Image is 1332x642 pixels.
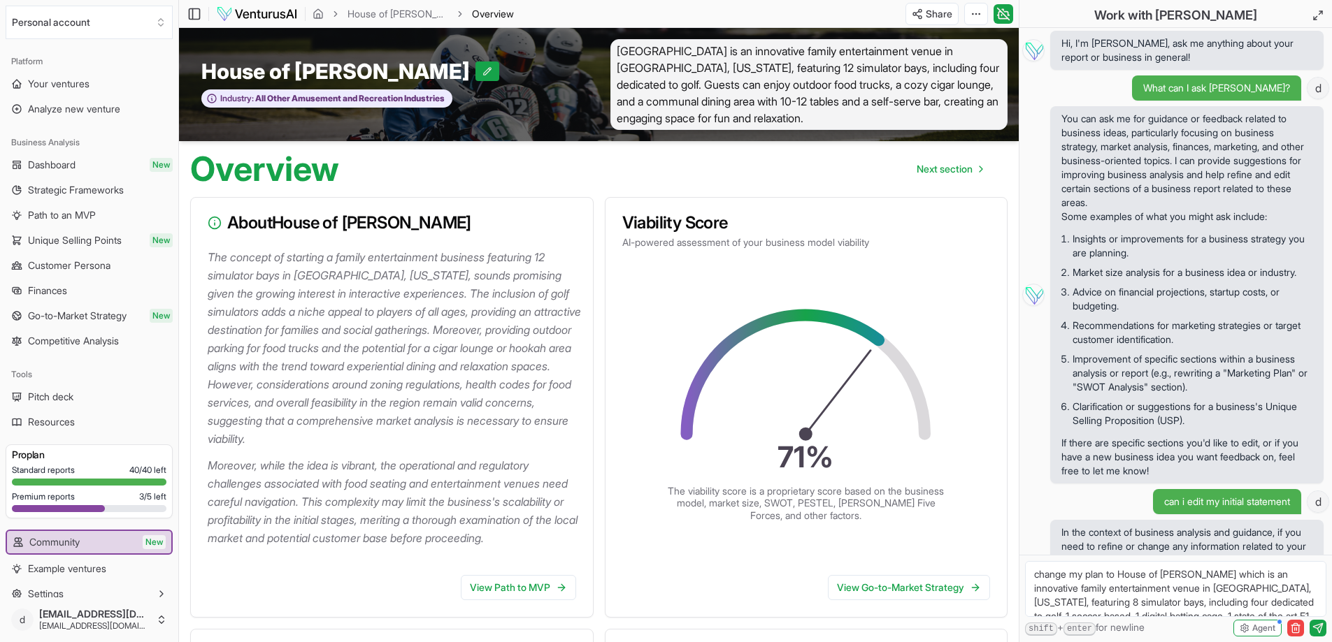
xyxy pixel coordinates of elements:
[150,158,173,172] span: New
[472,7,514,21] span: Overview
[1073,229,1312,263] li: Insights or improvements for a business strategy you are planning.
[666,485,946,522] p: The viability score is a proprietary score based on the business model, market size, SWOT, PESTEL...
[28,562,106,576] span: Example ventures
[11,608,34,631] span: d
[622,235,991,249] p: AI-powered assessment of your business model viability
[28,102,120,116] span: Analyze new venture
[1164,495,1290,509] span: can i edit my initial statement
[1073,349,1312,397] li: Improvement of specific sections within a business analysis or report (e.g., rewriting a "Marketi...
[208,214,576,231] h3: About House of [PERSON_NAME]
[208,248,582,448] p: The concept of starting a family entertainment business featuring 12 simulator bays in [GEOGRAPHI...
[6,583,173,605] button: Settings
[6,50,173,73] div: Platform
[216,6,298,22] img: logo
[6,386,173,408] a: Pitch deck
[6,131,173,154] div: Business Analysis
[1061,436,1312,478] p: If there are specific sections you'd like to edit, or if you have a new business idea you want fe...
[6,363,173,386] div: Tools
[1022,39,1045,61] img: Vera
[828,575,990,600] a: View Go-to-Market Strategy
[139,491,166,502] span: 3 / 5 left
[905,155,994,183] nav: pagination
[28,258,110,272] span: Customer Persona
[6,305,173,327] a: Go-to-Market StrategyNew
[6,411,173,433] a: Resources
[610,39,1008,130] span: [GEOGRAPHIC_DATA] is an innovative family entertainment venue in [GEOGRAPHIC_DATA], [US_STATE], f...
[1061,210,1312,224] p: Some examples of what you might ask include:
[7,531,171,553] a: CommunityNew
[1025,561,1326,617] textarea: change my plan to House of [PERSON_NAME] which is an innovative family entertainment venue in [GE...
[28,587,64,601] span: Settings
[201,89,452,108] button: Industry:All Other Amusement and Recreation Industries
[150,233,173,247] span: New
[1308,491,1329,512] span: d
[1061,36,1312,64] span: Hi, I'm [PERSON_NAME], ask me anything about your report or business in general!
[1025,620,1145,636] span: + for newline
[28,158,76,172] span: Dashboard
[12,448,166,462] h3: Pro plan
[28,390,73,404] span: Pitch deck
[28,208,96,222] span: Path to an MVP
[6,229,173,251] a: Unique Selling PointsNew
[622,214,991,231] h3: Viability Score
[39,608,150,620] span: [EMAIL_ADDRESS][DOMAIN_NAME]
[1022,284,1045,306] img: Vera
[6,254,173,277] a: Customer Persona
[1061,525,1312,623] span: In the context of business analysis and guidance, if you need to refine or change any information...
[129,465,166,476] span: 40 / 40 left
[12,491,75,502] span: Premium reports
[1073,316,1312,349] li: Recommendations for marketing strategies or target customer identification.
[201,59,475,84] span: House of [PERSON_NAME]
[1094,6,1257,25] h2: Work with [PERSON_NAME]
[778,439,834,474] text: 71 %
[29,535,80,549] span: Community
[28,77,89,91] span: Your ventures
[6,154,173,176] a: DashboardNew
[6,73,173,95] a: Your ventures
[348,7,448,21] a: House of [PERSON_NAME]
[917,162,973,176] span: Next section
[28,309,127,323] span: Go-to-Market Strategy
[6,204,173,226] a: Path to an MVP
[6,557,173,580] a: Example ventures
[6,603,173,636] button: d[EMAIL_ADDRESS][DOMAIN_NAME][EMAIL_ADDRESS][DOMAIN_NAME]
[6,330,173,352] a: Competitive Analysis
[1073,263,1312,282] li: Market size analysis for a business idea or industry.
[28,183,124,197] span: Strategic Frameworks
[150,309,173,323] span: New
[208,456,582,547] p: Moreover, while the idea is vibrant, the operational and regulatory challenges associated with fo...
[12,465,75,476] span: Standard reports
[28,334,119,348] span: Competitive Analysis
[1233,620,1282,636] button: Agent
[190,152,339,186] h1: Overview
[1073,282,1312,316] li: Advice on financial projections, startup costs, or budgeting.
[254,93,445,104] span: All Other Amusement and Recreation Industries
[6,179,173,201] a: Strategic Frameworks
[39,620,150,632] span: [EMAIL_ADDRESS][DOMAIN_NAME]
[461,575,576,600] a: View Path to MVP
[1143,81,1290,95] span: What can I ask [PERSON_NAME]?
[143,535,166,549] span: New
[313,7,514,21] nav: breadcrumb
[1025,622,1057,636] kbd: shift
[1252,622,1275,634] span: Agent
[28,284,67,298] span: Finances
[28,233,122,247] span: Unique Selling Points
[1064,622,1096,636] kbd: enter
[6,279,173,302] a: Finances
[1061,112,1312,210] p: You can ask me for guidance or feedback related to business ideas, particularly focusing on busin...
[905,3,959,25] button: Share
[28,415,75,429] span: Resources
[1308,78,1329,99] span: d
[6,98,173,120] a: Analyze new venture
[926,7,952,21] span: Share
[1073,397,1312,430] li: Clarification or suggestions for a business's Unique Selling Proposition (USP).
[6,6,173,39] button: Select an organization
[220,93,254,104] span: Industry:
[905,155,994,183] a: Go to next page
